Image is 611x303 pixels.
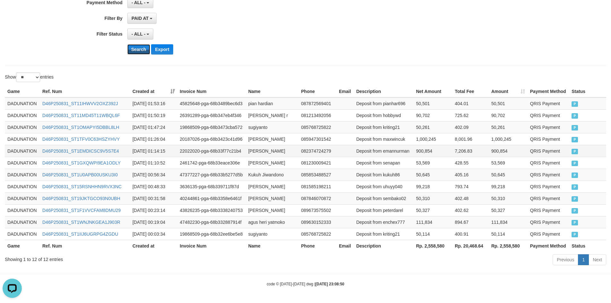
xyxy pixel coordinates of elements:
td: 50,310 [413,192,452,204]
a: Previous [553,254,578,265]
td: QRIS Payment [528,192,569,204]
th: Payment Method [528,86,569,97]
div: Showing 1 to 12 of 12 entries [5,254,250,263]
span: PAID [572,184,578,190]
td: DADUNATION [5,192,40,204]
td: Deposit from hobbywd [354,109,413,121]
td: DADUNATION [5,169,40,181]
th: Status [569,240,606,252]
td: QRIS Payment [528,109,569,121]
td: 40244861-pga-68b3358e6461f [177,192,246,204]
th: Net Amount [413,86,452,97]
td: [PERSON_NAME] [246,157,299,169]
td: 428.55 [452,157,489,169]
th: Created at: activate to sort column ascending [130,86,177,97]
td: sugiyanto [246,228,299,240]
td: 402.62 [452,204,489,216]
td: 50,310 [489,192,528,204]
td: 2461742-pga-68b33eace306e [177,157,246,169]
td: 47482230-pga-68b332887914f [177,216,246,228]
td: 085768725822 [299,121,336,133]
td: Deposit from maxwincuk [354,133,413,145]
a: D46P250831_ST1OMAPYI5DBBL8LH [42,125,119,130]
td: Deposit from sembako02 [354,192,413,204]
td: 405.16 [452,169,489,181]
th: Rp. 2,558,580 [489,240,528,252]
td: 3636135-pga-68b339711f87d [177,181,246,192]
td: [DATE] 00:31:58 [130,192,177,204]
td: [PERSON_NAME] r [246,109,299,121]
td: [DATE] 01:10:52 [130,157,177,169]
td: QRIS Payment [528,121,569,133]
th: Payment Method [528,240,569,252]
td: Kukuh Jiwandono [246,169,299,181]
td: Deposit from peterdarel [354,204,413,216]
td: 400.91 [452,228,489,240]
td: QRIS Payment [528,181,569,192]
td: DADUNATION [5,145,40,157]
td: [DATE] 00:56:34 [130,169,177,181]
th: Status [569,86,606,97]
td: QRIS Payment [528,228,569,240]
td: Deposit from kriting21 [354,228,413,240]
td: 50,645 [489,169,528,181]
td: DADUNATION [5,133,40,145]
td: 99,218 [413,181,452,192]
td: 089630152333 [299,216,336,228]
span: PAID [572,232,578,237]
th: Rp. 2,558,580 [413,240,452,252]
td: 50,327 [489,204,528,216]
td: DADUNATION [5,97,40,110]
span: - ALL - [132,31,146,37]
td: DADUNATION [5,228,40,240]
a: D46P250831_ST1TFV0C63HSZYHVY [42,137,120,142]
th: Created at [130,240,177,252]
span: PAID AT [132,16,149,21]
td: 53,569 [489,157,528,169]
th: Description [354,240,413,252]
td: 402.09 [452,121,489,133]
td: 1,000,245 [413,133,452,145]
td: Deposit from pianhar696 [354,97,413,110]
td: [PERSON_NAME] [246,145,299,157]
td: 53,569 [413,157,452,169]
td: 19868509-pga-68b3473cba572 [177,121,246,133]
th: Ref. Num [40,240,130,252]
td: 7,206.83 [452,145,489,157]
span: PAID [572,196,578,202]
td: 50,501 [413,97,452,110]
span: PAID [572,208,578,214]
strong: [DATE] 23:08:50 [315,282,344,286]
th: Game [5,240,40,252]
td: 43826235-pga-68b3338240753 [177,204,246,216]
a: D46P250831_ST1F1VVCFAM8DMU29 [42,208,121,213]
th: Name [246,86,299,97]
td: DADUNATION [5,216,40,228]
span: PAID [572,125,578,130]
td: 45825648-pga-68b3489bec6d3 [177,97,246,110]
td: 081585198211 [299,181,336,192]
td: Deposit from uhuyy040 [354,181,413,192]
td: 402.48 [452,192,489,204]
td: sugiyanto [246,121,299,133]
td: DADUNATION [5,157,40,169]
button: Export [151,44,173,55]
th: Name [246,240,299,252]
td: DADUNATION [5,204,40,216]
td: [PERSON_NAME] [246,204,299,216]
td: Deposit from senapan [354,157,413,169]
td: 1,000,245 [489,133,528,145]
td: QRIS Payment [528,133,569,145]
td: 082374724279 [299,145,336,157]
td: 50,261 [489,121,528,133]
td: [DATE] 00:23:14 [130,204,177,216]
th: Email [336,86,354,97]
td: 087846070872 [299,192,336,204]
button: Open LiveChat chat widget [3,3,22,22]
td: 081213492056 [299,109,336,121]
td: [DATE] 00:03:34 [130,228,177,240]
td: 087872569401 [299,97,336,110]
th: Phone [299,240,336,252]
td: QRIS Payment [528,204,569,216]
td: agus heri yatmoko [246,216,299,228]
